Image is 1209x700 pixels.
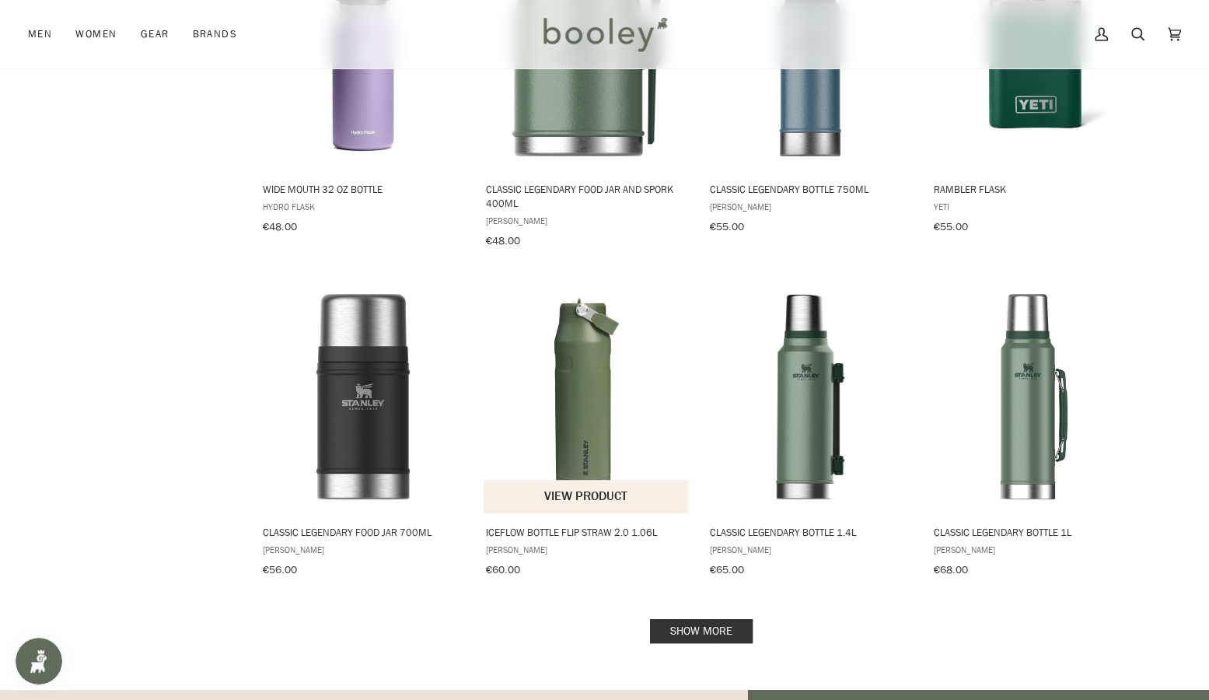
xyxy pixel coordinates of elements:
span: Hydro Flask [263,200,464,213]
span: [PERSON_NAME] [710,543,911,556]
img: Stanley IceFlow Bottle Flip Straw 2.0 1.06L Dried Pine - Booley Galway [484,294,690,500]
img: Stanley Classic Legendary Food Jar 700ml Matte Black Pebble - Booley Galway [260,294,466,500]
span: Classic Legendary Food Jar and Spork 400ml [486,182,687,210]
iframe: Button to open loyalty program pop-up [16,638,62,684]
span: YETI [933,200,1134,213]
span: Classic Legendary Bottle 1L [933,525,1134,539]
span: €65.00 [710,562,744,577]
a: Classic Legendary Bottle 1.4L [708,280,914,582]
span: IceFlow Bottle Flip Straw 2.0 1.06L [486,525,687,539]
span: [PERSON_NAME] [486,214,687,227]
img: Booley [536,12,673,57]
span: [PERSON_NAME] [263,543,464,556]
button: View product [484,480,688,513]
span: [PERSON_NAME] [933,543,1134,556]
span: €55.00 [710,219,744,234]
a: Show more [650,619,753,643]
div: Pagination [263,624,1141,639]
span: Classic Legendary Food Jar 700ml [263,525,464,539]
span: €68.00 [933,562,967,577]
span: €48.00 [486,233,520,248]
span: €56.00 [263,562,297,577]
a: IceFlow Bottle Flip Straw 2.0 1.06L [484,280,690,582]
span: Gear [141,26,169,42]
span: Classic Legendary Bottle 1.4L [710,525,911,539]
img: Stanley Classic Legendary Bottle 1.4L Hammertone Green - Booley Galway [708,294,914,500]
span: Classic Legendary Bottle 750ml [710,182,911,196]
span: Wide Mouth 32 oz Bottle [263,182,464,196]
span: Women [75,26,117,42]
span: Men [28,26,52,42]
span: €48.00 [263,219,297,234]
span: €55.00 [933,219,967,234]
span: Rambler Flask [933,182,1134,196]
a: Classic Legendary Food Jar 700ml [260,280,466,582]
a: Classic Legendary Bottle 1L [931,280,1137,582]
span: [PERSON_NAME] [710,200,911,213]
span: Brands [192,26,237,42]
span: €60.00 [486,562,520,577]
span: [PERSON_NAME] [486,543,687,556]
